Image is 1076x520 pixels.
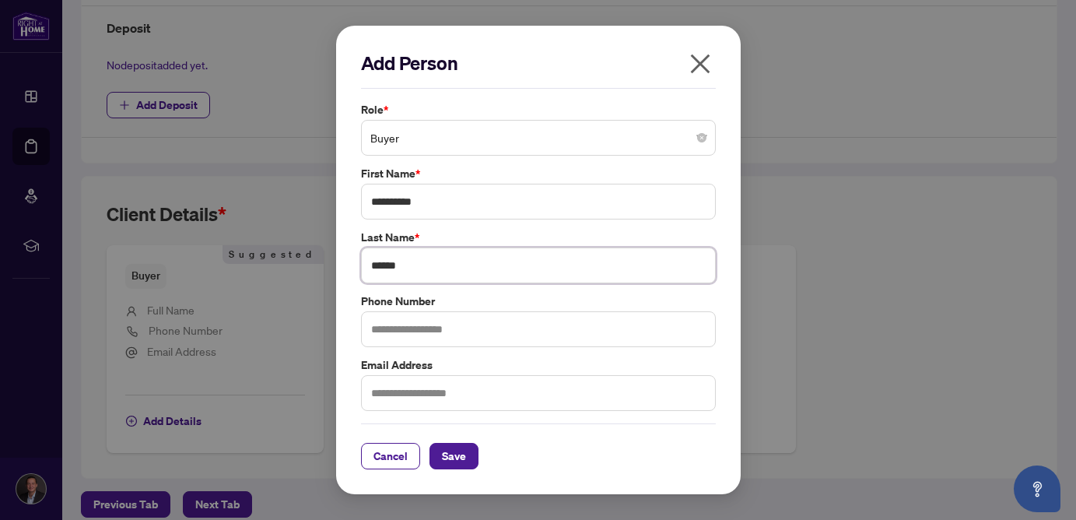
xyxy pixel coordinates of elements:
button: Save [429,443,478,469]
span: close [688,51,713,76]
button: Open asap [1014,466,1060,512]
span: close-circle [697,133,706,142]
span: Buyer [370,123,706,153]
h2: Add Person [361,51,716,76]
label: Last Name [361,229,716,246]
span: Save [442,444,466,469]
label: First Name [361,165,716,182]
span: Cancel [373,444,408,469]
label: Email Address [361,357,716,374]
label: Role [361,101,716,118]
button: Cancel [361,443,420,469]
label: Phone Number [361,293,716,310]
